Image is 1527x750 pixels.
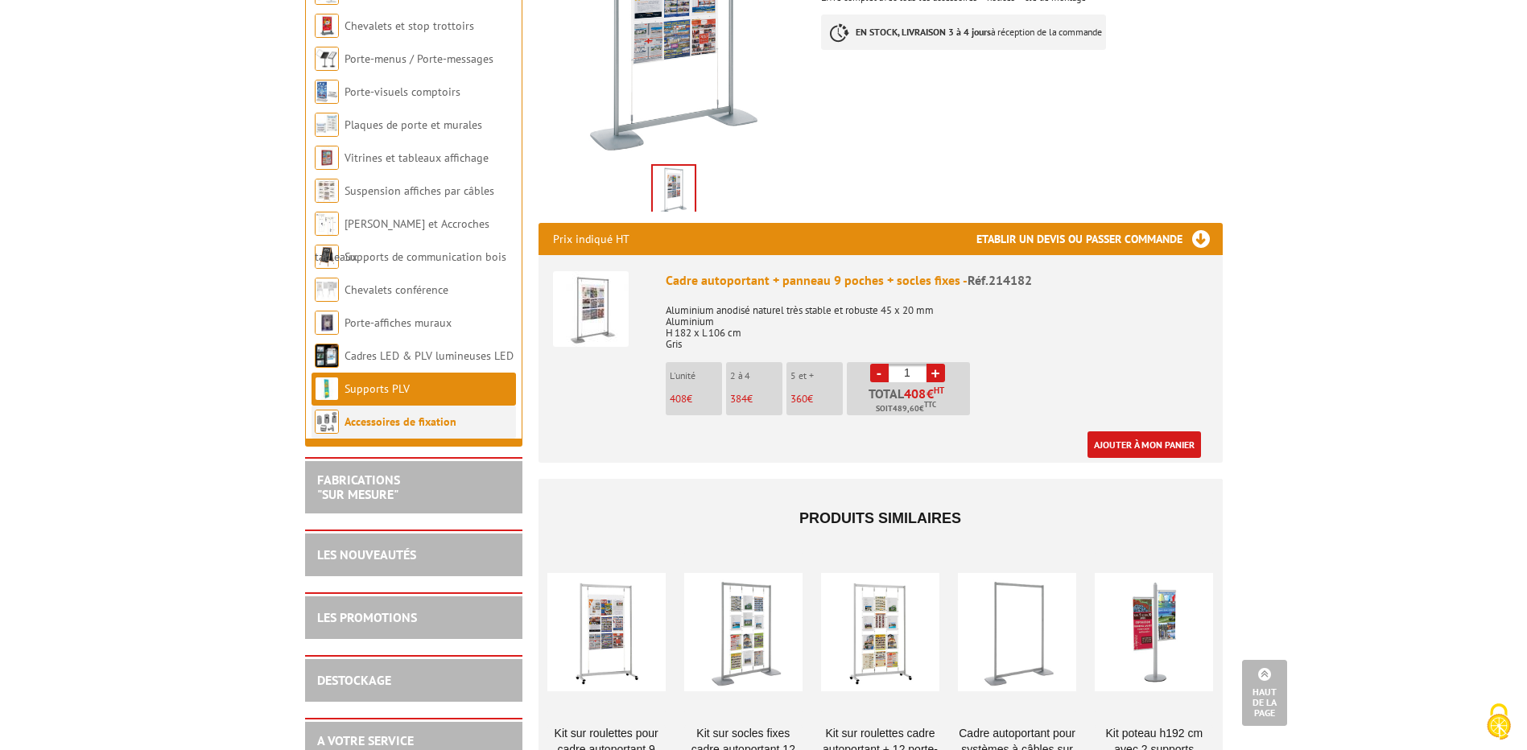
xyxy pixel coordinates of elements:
[345,348,514,363] a: Cadres LED & PLV lumineuses LED
[730,392,747,406] span: 384
[345,52,493,66] a: Porte-menus / Porte-messages
[345,381,410,396] a: Supports PLV
[653,166,695,216] img: suspendus_par_cables_214182_1.jpg
[315,47,339,71] img: Porte-menus / Porte-messages
[666,271,1208,290] div: Cadre autoportant + panneau 9 poches + socles fixes -
[315,14,339,38] img: Chevalets et stop trottoirs
[317,672,391,688] a: DESTOCKAGE
[345,150,489,165] a: Vitrines et tableaux affichage
[315,311,339,335] img: Porte-affiches muraux
[1471,695,1527,750] button: Cookies (fenêtre modale)
[856,26,991,38] strong: EN STOCK, LIVRAISON 3 à 4 jours
[730,394,782,405] p: €
[670,370,722,381] p: L'unité
[790,370,843,381] p: 5 et +
[904,387,927,400] span: 408
[553,271,629,347] img: Cadre autoportant + panneau 9 poches + socles fixes
[1242,660,1287,726] a: Haut de la page
[345,315,452,330] a: Porte-affiches muraux
[876,402,936,415] span: Soit €
[345,117,482,132] a: Plaques de porte et murales
[730,370,782,381] p: 2 à 4
[317,546,416,562] a: LES NOUVEAUTÉS
[893,402,919,415] span: 489,60
[1087,431,1201,458] a: Ajouter à mon panier
[345,414,456,429] a: Accessoires de fixation
[315,278,339,302] img: Chevalets conférence
[670,394,722,405] p: €
[345,183,494,198] a: Suspension affiches par câbles
[924,400,936,409] sup: TTC
[821,14,1106,50] p: à réception de la commande
[315,80,339,104] img: Porte-visuels comptoirs
[317,472,400,502] a: FABRICATIONS"Sur Mesure"
[315,146,339,170] img: Vitrines et tableaux affichage
[968,272,1032,288] span: Réf.214182
[345,282,448,297] a: Chevalets conférence
[315,212,339,236] img: Cimaises et Accroches tableaux
[345,19,474,33] a: Chevalets et stop trottoirs
[666,294,1208,350] p: Aluminium anodisé naturel très stable et robuste 45 x 20 mm Aluminium H 182 x L 106 cm Gris
[934,385,944,396] sup: HT
[870,364,889,382] a: -
[315,179,339,203] img: Suspension affiches par câbles
[317,609,417,625] a: LES PROMOTIONS
[670,392,687,406] span: 408
[317,734,510,748] h2: A votre service
[345,249,506,264] a: Supports de communication bois
[790,394,843,405] p: €
[790,392,807,406] span: 360
[315,377,339,401] img: Supports PLV
[553,223,629,255] p: Prix indiqué HT
[345,84,460,99] a: Porte-visuels comptoirs
[315,216,489,264] a: [PERSON_NAME] et Accroches tableaux
[799,510,961,526] span: Produits similaires
[315,344,339,368] img: Cadres LED & PLV lumineuses LED
[927,364,945,382] a: +
[851,387,970,415] p: Total
[927,387,934,400] span: €
[1479,702,1519,742] img: Cookies (fenêtre modale)
[976,223,1223,255] h3: Etablir un devis ou passer commande
[315,410,339,434] img: Accessoires de fixation
[315,113,339,137] img: Plaques de porte et murales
